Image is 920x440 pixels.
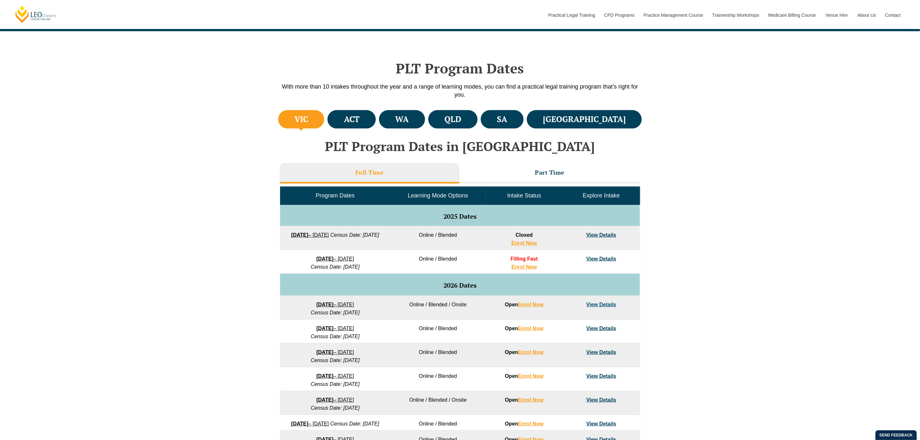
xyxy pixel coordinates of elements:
a: [DATE]– [DATE] [291,232,329,238]
td: Online / Blended [390,367,486,391]
a: [DATE]– [DATE] [317,302,354,307]
td: Online / Blended / Onsite [390,391,486,415]
a: View Details [586,421,616,426]
em: Census Date: [DATE] [311,264,360,270]
h4: ACT [344,114,360,125]
a: View Details [586,326,616,331]
h4: QLD [444,114,461,125]
h3: Full Time [356,169,384,176]
h3: Part Time [535,169,565,176]
h4: [GEOGRAPHIC_DATA] [543,114,626,125]
a: [PERSON_NAME] Centre for Law [14,5,57,24]
td: Online / Blended [390,250,486,274]
strong: [DATE] [291,232,308,238]
strong: [DATE] [291,421,308,426]
a: Enrol Now [518,397,544,403]
span: 2025 Dates [443,212,477,221]
em: Census Date: [DATE] [330,421,379,426]
a: View Details [586,397,616,403]
a: Enrol Now [518,373,544,379]
a: CPD Programs [599,1,639,29]
strong: [DATE] [317,373,334,379]
td: Online / Blended [390,226,486,250]
a: [DATE]– [DATE] [317,256,354,262]
a: [DATE]– [DATE] [317,326,354,331]
em: Census Date: [DATE] [330,232,379,238]
a: [DATE]– [DATE] [291,421,329,426]
a: View Details [586,256,616,262]
strong: [DATE] [317,302,334,307]
span: Learning Mode Options [408,192,468,199]
a: Enrol Now [518,349,544,355]
strong: [DATE] [317,256,334,262]
strong: [DATE] [317,397,334,403]
h4: SA [497,114,507,125]
em: Census Date: [DATE] [311,405,360,411]
h2: PLT Program Dates [277,60,644,76]
a: View Details [586,232,616,238]
a: Enrol Now [511,240,537,246]
a: Enrol Now [518,421,544,426]
a: [DATE]– [DATE] [317,373,354,379]
td: Online / Blended / Onsite [390,296,486,320]
span: Explore Intake [583,192,620,199]
a: View Details [586,373,616,379]
strong: Open [505,421,544,426]
p: With more than 10 intakes throughout the year and a range of learning modes, you can find a pract... [277,83,644,99]
strong: Open [505,349,544,355]
a: Practice Management Course [639,1,707,29]
a: Contact [880,1,906,29]
em: Census Date: [DATE] [311,310,360,315]
a: [DATE]– [DATE] [317,349,354,355]
a: Enrol Now [518,326,544,331]
a: About Us [853,1,880,29]
a: Practical Legal Training [544,1,600,29]
td: Online / Blended [390,320,486,343]
span: Intake Status [507,192,541,199]
strong: Open [505,373,544,379]
h4: VIC [294,114,308,125]
strong: [DATE] [317,326,334,331]
a: View Details [586,349,616,355]
em: Census Date: [DATE] [311,334,360,339]
a: Venue Hire [821,1,853,29]
a: Traineeship Workshops [707,1,764,29]
a: [DATE]– [DATE] [317,397,354,403]
strong: Open [505,397,544,403]
a: View Details [586,302,616,307]
strong: Open [505,302,544,307]
a: Enrol Now [511,264,537,270]
td: Online / Blended [390,343,486,367]
td: Online / Blended [390,415,486,431]
strong: [DATE] [317,349,334,355]
a: Enrol Now [518,302,544,307]
span: Closed [516,232,533,238]
h2: PLT Program Dates in [GEOGRAPHIC_DATA] [277,139,644,153]
strong: Open [505,326,544,331]
span: Program Dates [316,192,355,199]
h4: WA [395,114,409,125]
span: Filling Fast [511,256,538,262]
span: 2026 Dates [443,281,477,290]
em: Census Date: [DATE] [311,358,360,363]
em: Census Date: [DATE] [311,381,360,387]
a: Medicare Billing Course [764,1,821,29]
